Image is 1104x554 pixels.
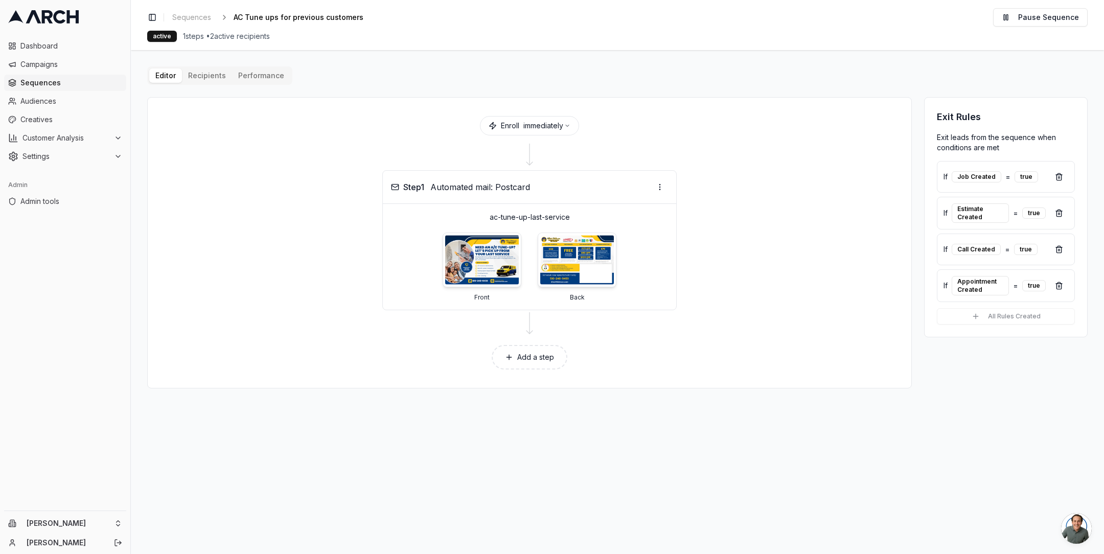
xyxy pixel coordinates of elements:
[149,68,182,83] button: Editor
[20,59,122,70] span: Campaigns
[492,345,567,370] button: Add a step
[937,132,1075,153] p: Exit leads from the sequence when conditions are met
[4,193,126,210] a: Admin tools
[4,56,126,73] a: Campaigns
[4,130,126,146] button: Customer Analysis
[172,12,211,22] span: Sequences
[480,116,579,135] div: Enroll
[445,235,519,285] img: ac-tune-up-last-service - Front
[111,536,125,550] button: Log out
[4,177,126,193] div: Admin
[993,8,1088,27] button: Pause Sequence
[4,93,126,109] a: Audiences
[1022,207,1046,219] div: true
[4,111,126,128] a: Creatives
[540,235,614,285] img: ac-tune-up-last-service - Back
[20,96,122,106] span: Audiences
[1015,171,1038,182] div: true
[183,31,270,41] span: 1 steps • 2 active recipients
[27,538,103,548] a: [PERSON_NAME]
[944,244,948,255] span: If
[952,171,1001,182] div: Job Created
[944,208,948,218] span: If
[168,10,380,25] nav: breadcrumb
[4,75,126,91] a: Sequences
[1061,513,1092,544] div: Open chat
[147,31,177,42] div: active
[27,519,110,528] span: [PERSON_NAME]
[4,38,126,54] a: Dashboard
[430,181,530,193] span: Automated mail: Postcard
[20,78,122,88] span: Sequences
[20,41,122,51] span: Dashboard
[952,244,1001,255] div: Call Created
[22,133,110,143] span: Customer Analysis
[570,293,585,302] p: Back
[232,68,290,83] button: Performance
[391,212,668,222] p: ac-tune-up-last-service
[1013,281,1018,291] span: =
[22,151,110,161] span: Settings
[1022,280,1046,291] div: true
[474,293,490,302] p: Front
[4,515,126,532] button: [PERSON_NAME]
[1013,208,1018,218] span: =
[168,10,215,25] a: Sequences
[1014,244,1038,255] div: true
[937,110,1075,124] h3: Exit Rules
[952,276,1009,295] div: Appointment Created
[403,181,424,193] span: Step 1
[20,114,122,125] span: Creatives
[4,148,126,165] button: Settings
[944,172,948,182] span: If
[182,68,232,83] button: Recipients
[523,121,570,131] button: immediately
[1005,244,1010,255] span: =
[20,196,122,206] span: Admin tools
[944,281,948,291] span: If
[952,203,1009,223] div: Estimate Created
[234,12,363,22] span: AC Tune ups for previous customers
[1005,172,1010,182] span: =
